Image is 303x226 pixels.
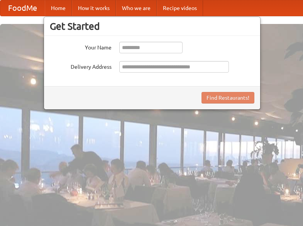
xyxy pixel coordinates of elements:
[72,0,116,16] a: How it works
[50,42,112,51] label: Your Name
[45,0,72,16] a: Home
[0,0,45,16] a: FoodMe
[50,61,112,71] label: Delivery Address
[157,0,203,16] a: Recipe videos
[201,92,254,104] button: Find Restaurants!
[50,20,254,32] h3: Get Started
[116,0,157,16] a: Who we are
